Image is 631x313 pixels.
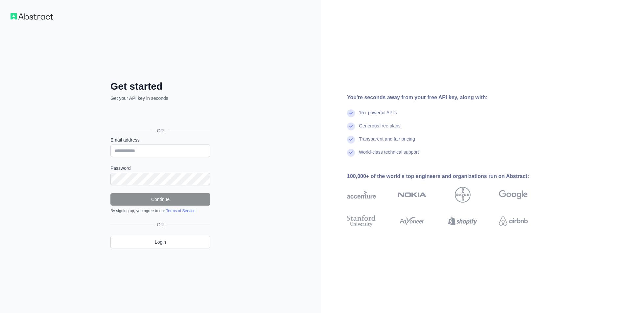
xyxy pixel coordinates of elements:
[110,80,210,92] h2: Get started
[499,187,528,203] img: google
[166,209,195,213] a: Terms of Service
[110,165,210,171] label: Password
[110,236,210,248] a: Login
[398,187,427,203] img: nokia
[347,123,355,130] img: check mark
[499,214,528,228] img: airbnb
[347,94,549,101] div: You're seconds away from your free API key, along with:
[110,193,210,206] button: Continue
[359,109,397,123] div: 15+ powerful API's
[110,95,210,101] p: Get your API key in seconds
[11,13,53,20] img: Workflow
[110,208,210,213] div: By signing up, you agree to our .
[398,214,427,228] img: payoneer
[347,172,549,180] div: 100,000+ of the world's top engineers and organizations run on Abstract:
[347,187,376,203] img: accenture
[152,127,169,134] span: OR
[455,187,471,203] img: bayer
[347,149,355,157] img: check mark
[110,137,210,143] label: Email address
[359,136,415,149] div: Transparent and fair pricing
[347,136,355,144] img: check mark
[154,221,167,228] span: OR
[347,109,355,117] img: check mark
[359,123,401,136] div: Generous free plans
[448,214,477,228] img: shopify
[107,109,212,123] iframe: Nút Đăng nhập bằng Google
[359,149,419,162] div: World-class technical support
[347,214,376,228] img: stanford university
